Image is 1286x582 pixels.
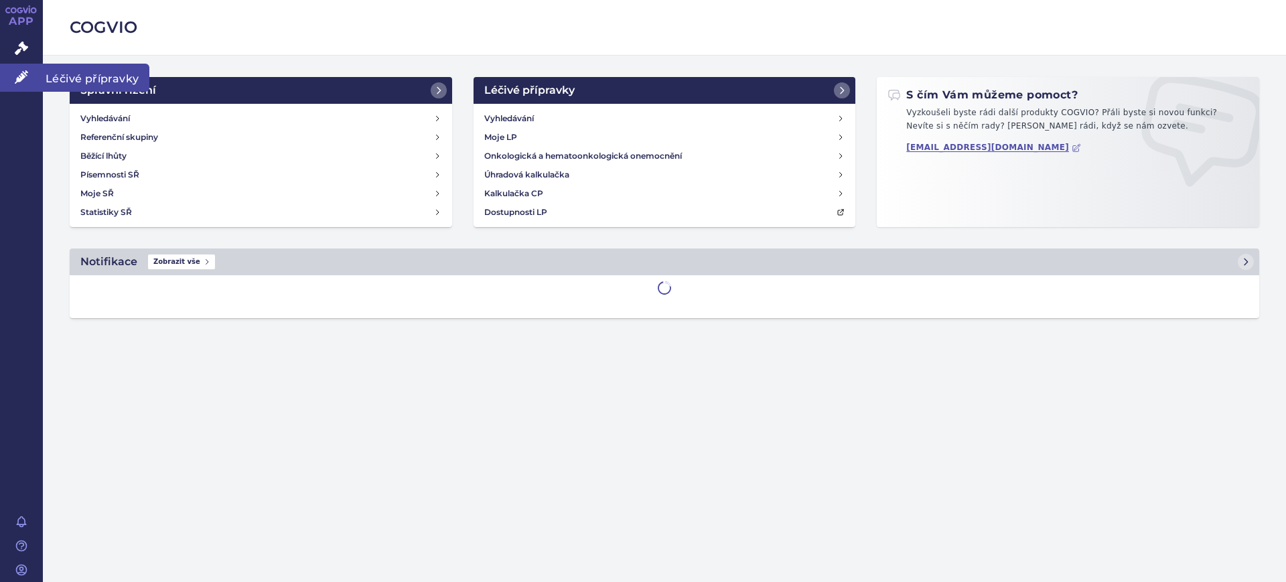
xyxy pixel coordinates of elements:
h4: Kalkulačka CP [484,187,543,200]
a: Kalkulačka CP [479,184,851,203]
h2: Notifikace [80,254,137,270]
h4: Úhradová kalkulačka [484,168,569,181]
h4: Vyhledávání [484,112,534,125]
a: Moje SŘ [75,184,447,203]
a: Písemnosti SŘ [75,165,447,184]
a: Léčivé přípravky [474,77,856,104]
h4: Vyhledávání [80,112,130,125]
h4: Písemnosti SŘ [80,168,139,181]
a: Vyhledávání [479,109,851,128]
a: Statistiky SŘ [75,203,447,222]
a: NotifikaceZobrazit vše [70,248,1259,275]
h4: Onkologická a hematoonkologická onemocnění [484,149,682,163]
h4: Moje SŘ [80,187,114,200]
a: Referenční skupiny [75,128,447,147]
h4: Moje LP [484,131,517,144]
a: Správní řízení [70,77,452,104]
h4: Běžící lhůty [80,149,127,163]
span: Zobrazit vše [148,254,215,269]
a: Moje LP [479,128,851,147]
h2: S čím Vám můžeme pomoct? [887,88,1078,102]
h4: Referenční skupiny [80,131,158,144]
h2: Léčivé přípravky [484,82,575,98]
h2: COGVIO [70,16,1259,39]
h4: Statistiky SŘ [80,206,132,219]
a: [EMAIL_ADDRESS][DOMAIN_NAME] [906,143,1081,153]
a: Úhradová kalkulačka [479,165,851,184]
a: Dostupnosti LP [479,203,851,222]
a: Běžící lhůty [75,147,447,165]
a: Vyhledávání [75,109,447,128]
h4: Dostupnosti LP [484,206,547,219]
a: Onkologická a hematoonkologická onemocnění [479,147,851,165]
p: Vyzkoušeli byste rádi další produkty COGVIO? Přáli byste si novou funkci? Nevíte si s něčím rady?... [887,106,1248,138]
span: Léčivé přípravky [43,64,149,92]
